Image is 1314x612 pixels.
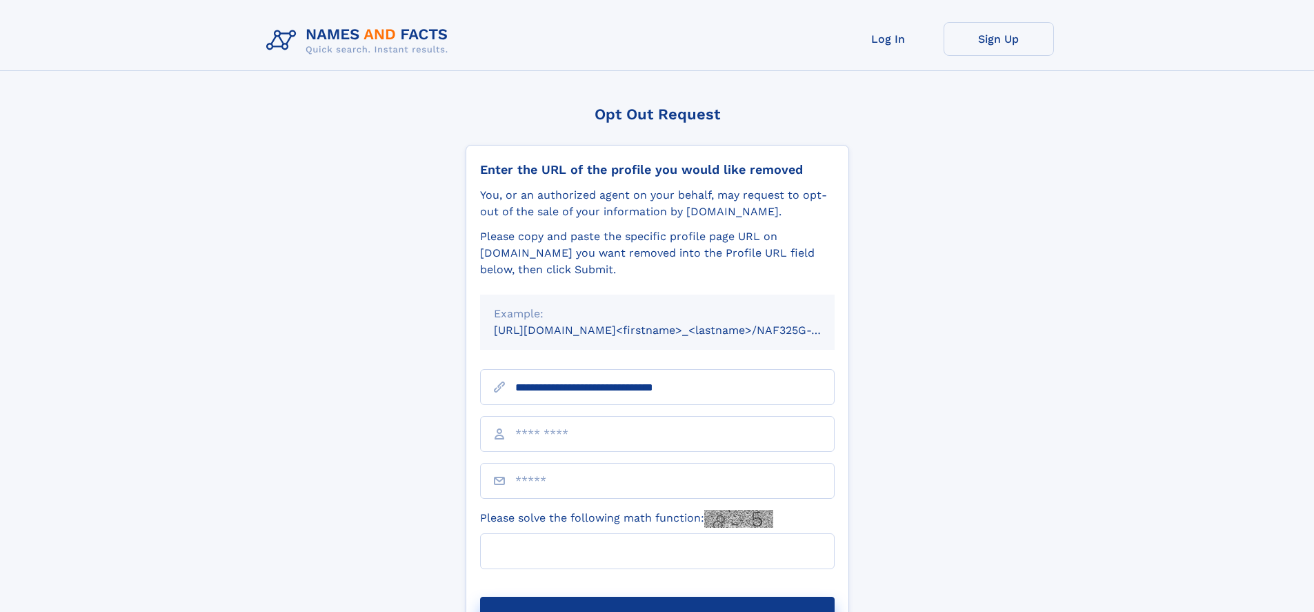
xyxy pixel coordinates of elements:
label: Please solve the following math function: [480,510,773,528]
div: Opt Out Request [466,106,849,123]
a: Log In [833,22,944,56]
a: Sign Up [944,22,1054,56]
div: Please copy and paste the specific profile page URL on [DOMAIN_NAME] you want removed into the Pr... [480,228,835,278]
img: Logo Names and Facts [261,22,459,59]
div: Example: [494,306,821,322]
div: Enter the URL of the profile you would like removed [480,162,835,177]
div: You, or an authorized agent on your behalf, may request to opt-out of the sale of your informatio... [480,187,835,220]
small: [URL][DOMAIN_NAME]<firstname>_<lastname>/NAF325G-xxxxxxxx [494,324,861,337]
